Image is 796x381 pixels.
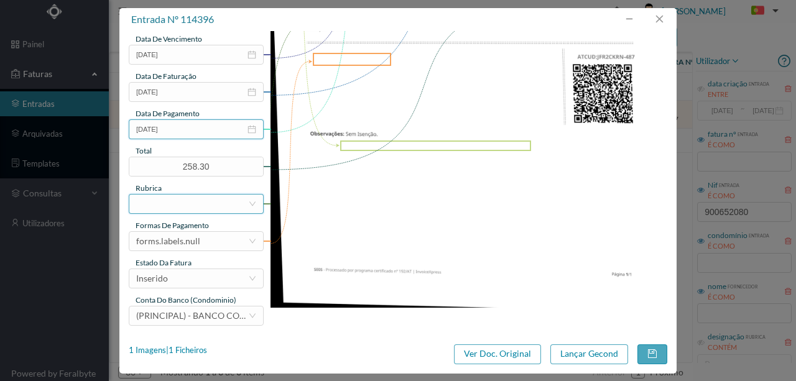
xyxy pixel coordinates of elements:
span: data de vencimento [136,34,202,44]
button: PT [741,1,784,21]
span: rubrica [136,183,162,193]
span: estado da fatura [136,258,192,267]
button: Ver Doc. Original [454,344,541,364]
i: icon: down [249,200,256,208]
i: icon: down [249,237,256,245]
i: icon: down [249,312,256,319]
span: Formas de Pagamento [136,221,209,230]
i: icon: calendar [248,88,256,96]
span: entrada nº 114396 [131,13,214,25]
i: icon: calendar [248,50,256,59]
div: Inserido [136,269,168,288]
span: conta do banco (condominio) [136,295,236,305]
div: forms.labels.null [136,232,200,250]
i: icon: calendar [248,125,256,134]
span: total [136,146,152,155]
button: Lançar Gecond [550,344,628,364]
span: data de faturação [136,71,197,81]
div: 1 Imagens | 1 Ficheiros [129,344,207,357]
i: icon: down [249,275,256,282]
span: (PRINCIPAL) - BANCO COMERCIAL PORTUGUES, [GEOGRAPHIC_DATA] ([FINANCIAL_ID]) [136,310,494,321]
span: data de pagamento [136,109,200,118]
